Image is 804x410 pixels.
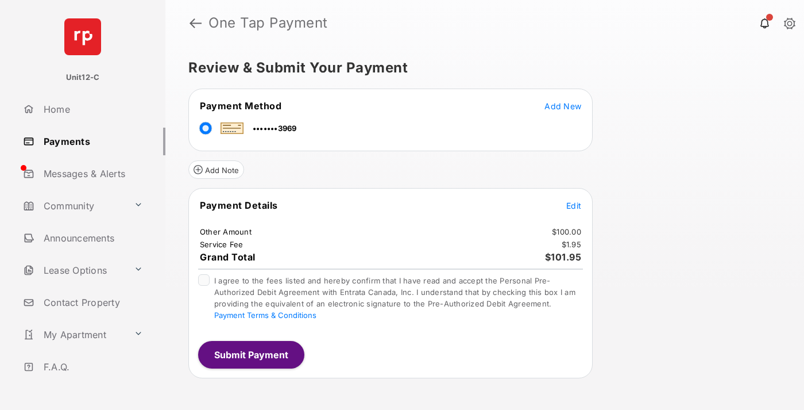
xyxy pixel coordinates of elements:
[200,200,278,211] span: Payment Details
[18,192,129,220] a: Community
[545,251,582,263] span: $101.95
[18,256,129,284] a: Lease Options
[18,160,165,187] a: Messages & Alerts
[188,160,244,179] button: Add Note
[561,239,582,250] td: $1.95
[199,227,252,237] td: Other Amount
[208,16,328,30] strong: One Tap Payment
[18,128,165,155] a: Payments
[18,95,165,123] a: Home
[18,289,165,316] a: Contact Property
[188,61,772,75] h5: Review & Submit Your Payment
[18,321,129,348] a: My Apartment
[18,353,165,381] a: F.A.Q.
[253,124,297,133] span: •••••••3969
[200,100,281,112] span: Payment Method
[64,18,101,55] img: svg+xml;base64,PHN2ZyB4bWxucz0iaHR0cDovL3d3dy53My5vcmcvMjAwMC9zdmciIHdpZHRoPSI2NCIgaGVpZ2h0PSI2NC...
[200,251,256,263] span: Grand Total
[566,200,581,211] button: Edit
[544,101,581,111] span: Add New
[544,100,581,112] button: Add New
[214,276,575,320] span: I agree to the fees listed and hereby confirm that I have read and accept the Personal Pre-Author...
[199,239,244,250] td: Service Fee
[551,227,582,237] td: $100.00
[214,311,316,320] button: I agree to the fees listed and hereby confirm that I have read and accept the Personal Pre-Author...
[18,224,165,252] a: Announcements
[66,72,100,83] p: Unit12-C
[566,201,581,210] span: Edit
[198,341,304,369] button: Submit Payment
